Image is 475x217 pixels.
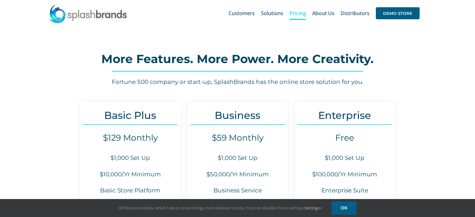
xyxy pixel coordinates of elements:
[80,154,180,162] h6: $1,000 Set Up
[295,186,395,195] h6: Enterprise Suite
[261,11,283,16] span: Solutions
[295,133,395,143] h4: Free
[80,170,180,179] h6: $10,000/Yr Minimum
[31,53,444,65] h2: More Features. More Power. More Creativity.
[290,3,306,23] a: Pricing
[229,11,255,16] span: Customers
[187,109,288,121] h3: Business
[80,186,180,195] h6: Basic Store Platform
[341,11,370,16] span: Distributors
[187,170,288,179] h6: $50,000/Yr Minimum
[229,3,420,23] nav: Main Menu
[80,133,180,143] h4: $129 Monthly
[376,3,420,23] a: DEMO STORE
[118,205,322,211] span: Hi! We use cookies, which help us show things more relevant to you. You can disable this in setti...
[295,109,395,121] h3: Enterprise
[312,11,334,16] span: About Us
[31,78,444,86] h6: Fortune 500 company or start-up, SplashBrands has the online store solution for you.
[295,170,395,179] h6: $100,000/Yr Minimum
[187,186,288,195] h6: Business Service
[331,201,357,215] a: OK
[49,4,127,23] img: SplashBrands.com Logo
[80,109,180,121] h3: Basic Plus
[304,205,322,211] a: Settings
[187,133,288,143] h4: $59 Monthly
[341,3,370,23] a: Distributors
[295,154,395,162] h6: $1,000 Set Up
[229,3,255,23] a: Customers
[376,7,420,19] span: DEMO STORE
[290,11,306,16] span: Pricing
[187,154,288,162] h6: $1,000 Set Up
